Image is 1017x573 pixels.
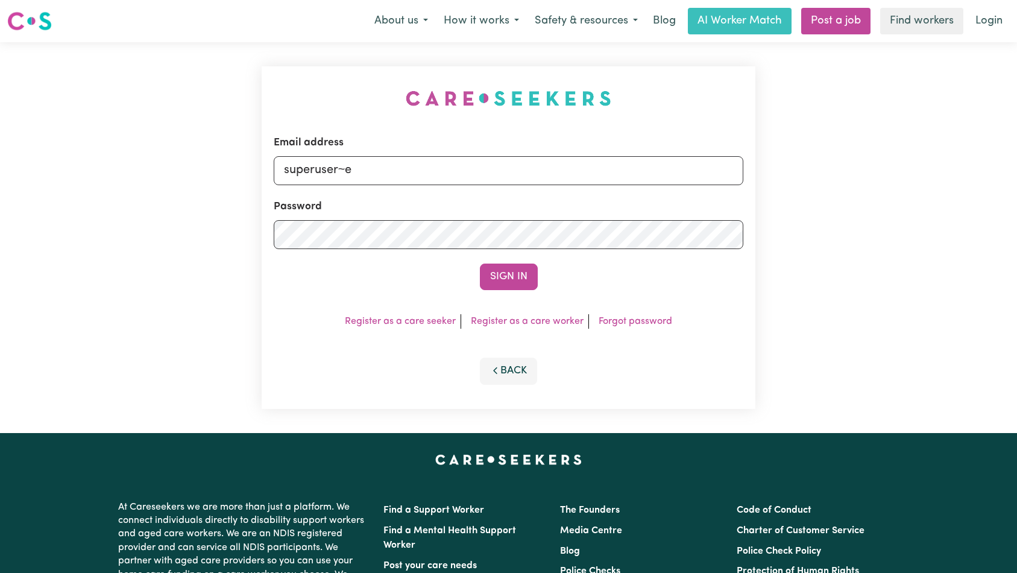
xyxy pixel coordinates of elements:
[599,317,672,326] a: Forgot password
[383,505,484,515] a: Find a Support Worker
[560,526,622,536] a: Media Centre
[7,10,52,32] img: Careseekers logo
[527,8,646,34] button: Safety & resources
[471,317,584,326] a: Register as a care worker
[737,505,811,515] a: Code of Conduct
[383,526,516,550] a: Find a Mental Health Support Worker
[436,8,527,34] button: How it works
[7,7,52,35] a: Careseekers logo
[968,8,1010,34] a: Login
[383,561,477,571] a: Post your care needs
[737,546,821,556] a: Police Check Policy
[801,8,871,34] a: Post a job
[646,8,683,34] a: Blog
[688,8,792,34] a: AI Worker Match
[737,526,864,536] a: Charter of Customer Service
[880,8,963,34] a: Find workers
[367,8,436,34] button: About us
[274,156,744,185] input: Email address
[274,135,344,151] label: Email address
[480,264,538,290] button: Sign In
[560,546,580,556] a: Blog
[560,505,620,515] a: The Founders
[480,358,538,384] button: Back
[345,317,456,326] a: Register as a care seeker
[435,455,582,464] a: Careseekers home page
[274,199,322,215] label: Password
